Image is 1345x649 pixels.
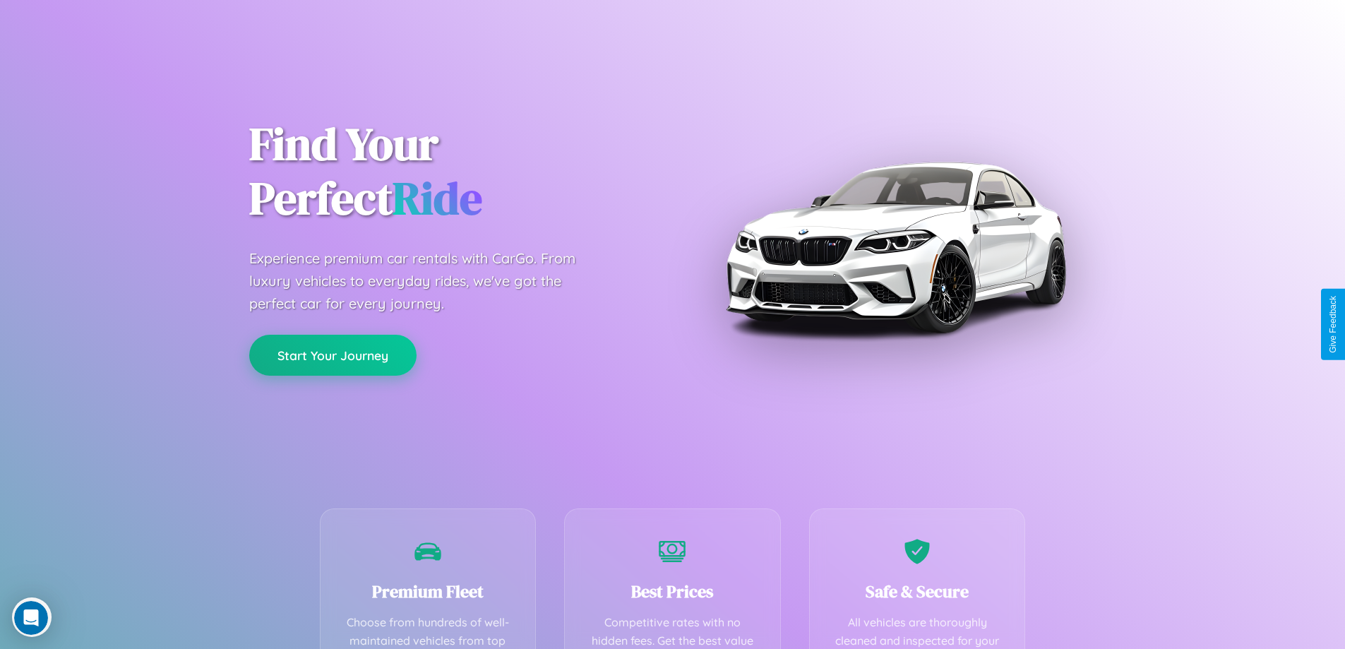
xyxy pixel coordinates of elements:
h3: Premium Fleet [342,580,515,603]
h3: Best Prices [586,580,759,603]
img: Premium BMW car rental vehicle [719,71,1072,424]
span: Ride [393,167,482,229]
h1: Find Your Perfect [249,117,652,226]
p: Experience premium car rentals with CarGo. From luxury vehicles to everyday rides, we've got the ... [249,247,602,315]
div: Give Feedback [1328,296,1338,353]
h3: Safe & Secure [831,580,1004,603]
iframe: Intercom live chat [14,601,48,635]
button: Start Your Journey [249,335,417,376]
iframe: Intercom live chat discovery launcher [12,597,52,637]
